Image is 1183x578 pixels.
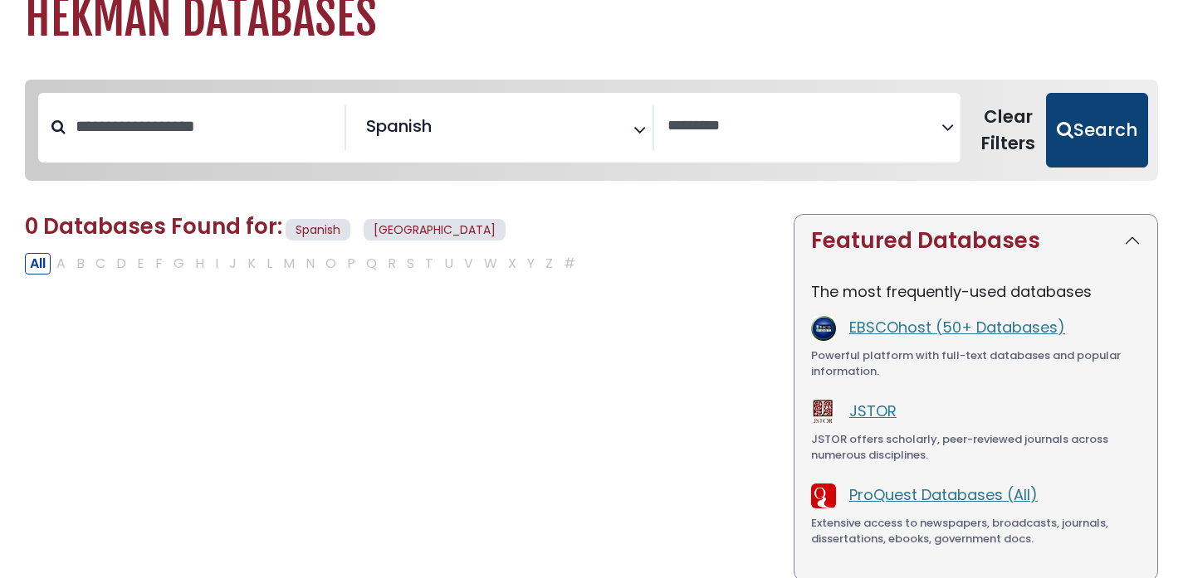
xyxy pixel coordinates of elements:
textarea: Search [435,123,447,140]
div: JSTOR offers scholarly, peer-reviewed journals across numerous disciplines. [811,431,1141,464]
span: 0 Databases Found for: [25,211,282,241]
span: [GEOGRAPHIC_DATA] [364,219,506,241]
textarea: Search [667,118,941,135]
a: JSTOR [849,401,897,421]
span: Spanish [366,114,432,138]
a: EBSCOhost (50+ Databases) [849,317,1065,338]
a: ProQuest Databases (All) [849,484,1038,505]
div: Extensive access to newspapers, broadcasts, journals, dissertations, ebooks, government docs. [811,515,1141,547]
button: Clear Filters [970,93,1046,168]
div: Alpha-list to filter by first letter of database name [25,252,582,273]
span: Spanish [286,219,350,241]
p: The most frequently-used databases [811,280,1141,303]
button: Submit for Search Results [1046,93,1148,168]
input: Search database by title or keyword [66,113,345,140]
button: Featured Databases [794,215,1157,267]
nav: Search filters [25,80,1158,181]
div: Powerful platform with full-text databases and popular information. [811,347,1141,380]
li: Spanish [359,114,432,138]
button: All [25,253,51,274]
